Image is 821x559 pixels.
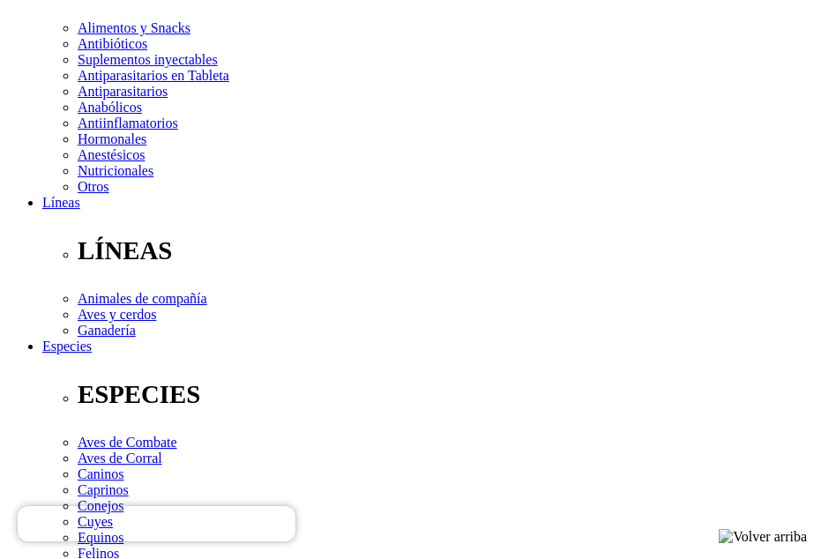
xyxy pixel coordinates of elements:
[78,20,190,35] a: Alimentos y Snacks
[18,506,295,541] iframe: Brevo live chat
[719,529,807,545] img: Volver arriba
[78,179,109,194] a: Otros
[78,100,142,115] a: Anabólicos
[78,530,123,545] a: Equinos
[78,323,136,338] a: Ganadería
[78,307,156,322] a: Aves y cerdos
[78,147,145,162] a: Anestésicos
[78,482,129,497] a: Caprinos
[78,36,147,51] a: Antibióticos
[78,498,123,513] a: Conejos
[42,339,92,354] a: Especies
[78,466,123,481] a: Caninos
[42,195,80,210] a: Líneas
[78,291,207,306] a: Animales de compañía
[78,236,814,265] p: LÍNEAS
[78,52,218,67] a: Suplementos inyectables
[78,163,153,178] a: Nutricionales
[78,380,814,409] p: ESPECIES
[78,435,177,450] a: Aves de Combate
[78,84,168,99] a: Antiparasitarios
[78,451,162,466] a: Aves de Corral
[78,68,229,83] a: Antiparasitarios en Tableta
[78,131,146,146] a: Hormonales
[78,116,178,130] a: Antiinflamatorios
